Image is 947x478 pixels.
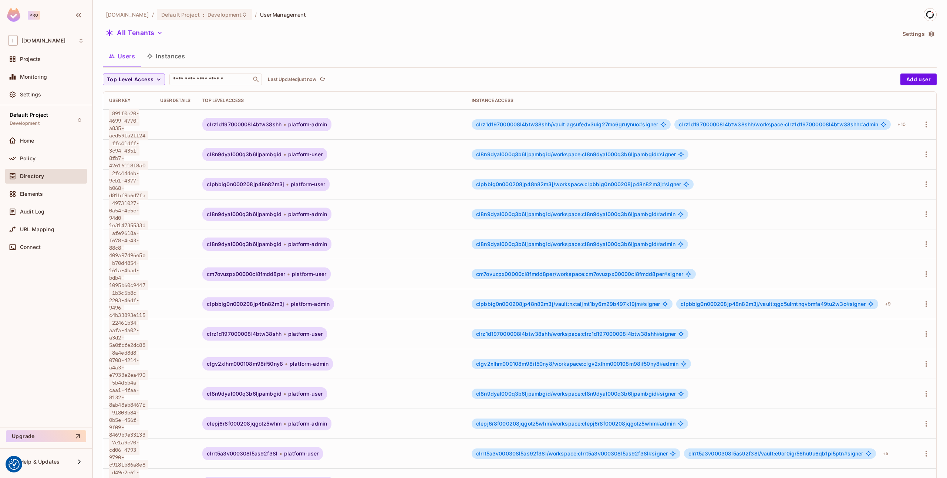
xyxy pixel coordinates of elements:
[109,198,148,230] span: 49731027-0a54-4c5c-94d0-1e314735533d
[207,421,282,427] span: clepj6r8f000208jqgotz5whm
[291,301,330,307] span: platform-admin
[207,331,282,337] span: clrz1d197000008l4btw38shh
[207,451,277,457] span: clrrt5a3v000308l5as92f38l
[260,11,306,18] span: User Management
[860,121,863,127] span: #
[202,12,205,18] span: :
[10,112,48,118] span: Default Project
[207,271,285,277] span: cm7ovuzpx00000cl8fmdd8per
[109,288,148,320] span: 1b3c5b8c-2203-46df-9496-c4b33893e115
[292,271,326,277] span: platform-user
[476,361,663,367] span: clgv2xlhm000108m98if50ny8/workspace:clgv2xlhm000108m98if50ny8
[109,258,148,290] span: b70d4854-161a-4bad-bdb4-1095b60c9447
[681,301,850,307] span: clpbbig0n000208jp48n82m3j/vault:qgc5ulrntnqvbmfa49tu2w3c
[657,420,660,427] span: #
[476,241,660,247] span: cl8n9dyal000q3b6ljpambgid/workspace:cl8n9dyal000q3b6ljpambgid
[319,76,326,83] span: refresh
[476,390,660,397] span: cl8n9dyal000q3b6ljpambgid/workspace:cl8n9dyal000q3b6ljpambgid
[20,56,41,62] span: Projects
[476,241,675,247] span: admin
[288,421,327,427] span: platform-admin
[476,421,675,427] span: admin
[664,271,667,277] span: #
[109,228,148,260] span: afe9618a-f678-4e43-88c8-409a97d96e5e
[681,301,865,307] span: signer
[657,390,660,397] span: #
[679,121,863,127] span: clrz1d197000008l4btw38shh/workspace:clrz1d197000008l4btw38shh
[316,75,327,84] span: Click to refresh data
[880,448,892,460] div: + 5
[657,241,660,247] span: #
[109,408,148,440] span: 9f803b84-0b5e-456f-9f09-8469b9e33133
[844,450,847,457] span: #
[20,226,54,232] span: URL Mapping
[202,98,460,103] div: Top Level Access
[476,151,676,157] span: signer
[20,173,44,179] span: Directory
[476,331,676,337] span: signer
[476,181,665,187] span: clpbbig0n000208jp48n82m3j/workspace:clpbbig0n000208jp48n82m3j
[21,38,65,44] span: Workspace: iofinnet.com
[208,11,242,18] span: Development
[207,181,284,187] span: clpbbig0n000208jp48n82m3j
[657,331,660,337] span: #
[476,301,660,307] span: signer
[207,391,282,397] span: cl8n9dyal000q3b6ljpambgid
[688,451,863,457] span: signer
[291,181,325,187] span: platform-user
[103,74,165,85] button: Top Level Access
[679,122,878,127] span: admin
[476,331,660,337] span: clrz1d197000008l4btw38shh/workspace:clrz1d197000008l4btw38shh
[28,11,40,20] div: Pro
[207,151,282,157] span: cl8n9dyal000q3b6ljpambgid
[688,450,847,457] span: clrrt5a3v000308l5as92f38l/vault:e9or0igr56hu9u6qb1pi5ptn
[141,47,191,65] button: Instances
[476,211,660,217] span: cl8n9dyal000q3b6ljpambgid/workspace:cl8n9dyal000q3b6ljpambgid
[476,271,667,277] span: cm7ovuzpx00000cl8fmdd8per/workspace:cm7ovuzpx00000cl8fmdd8per
[20,74,47,80] span: Monitoring
[288,391,323,397] span: platform-user
[476,122,658,127] span: signer
[476,450,652,457] span: clrrt5a3v000308l5as92f38l/workspace:clrrt5a3v000308l5as92f38l
[476,301,644,307] span: clpbbig0n000208jp48n82m3j/vault:nxtaljmt1by6m29b497k19jm
[639,121,642,127] span: #
[207,361,283,367] span: clgv2xlhm000108m98if50ny8
[288,211,327,217] span: platform-admin
[109,168,148,200] span: 2fc44deb-9cb1-4377-b068-d81bf9b6d7fa
[290,361,328,367] span: platform-admin
[318,75,327,84] button: refresh
[476,451,668,457] span: signer
[7,8,20,22] img: SReyMgAAAABJRU5ErkJggg==
[662,181,665,187] span: #
[648,450,652,457] span: #
[657,211,660,217] span: #
[900,74,937,85] button: Add user
[288,331,323,337] span: platform-user
[103,47,141,65] button: Users
[846,301,850,307] span: #
[20,191,43,197] span: Elements
[106,11,149,18] span: the active workspace
[6,430,86,442] button: Upgrade
[255,11,257,18] li: /
[288,151,323,157] span: platform-user
[160,98,191,103] div: User Details
[472,98,909,103] div: Instance Access
[894,119,908,130] div: + 10
[9,459,20,470] button: Consent Preferences
[657,151,660,157] span: #
[476,271,683,277] span: signer
[207,301,284,307] span: clpbbig0n000208jp48n82m3j
[924,8,936,21] img: Ester Alvarez Feijoo
[103,27,166,39] button: All Tenants
[20,459,60,465] span: Help & Updates
[476,121,643,127] span: clrz1d197000008l4btw38shh/vault:agsufedv3uig27mo6gruynuo
[20,138,34,144] span: Home
[476,361,678,367] span: admin
[9,459,20,470] img: Revisit consent button
[109,378,148,410] span: 5b4d5b4a-caa1-4faa-8132-8ab48ab8467f
[284,451,319,457] span: platform-user
[10,120,40,126] span: Development
[288,122,327,127] span: platform-admin
[20,92,41,98] span: Settings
